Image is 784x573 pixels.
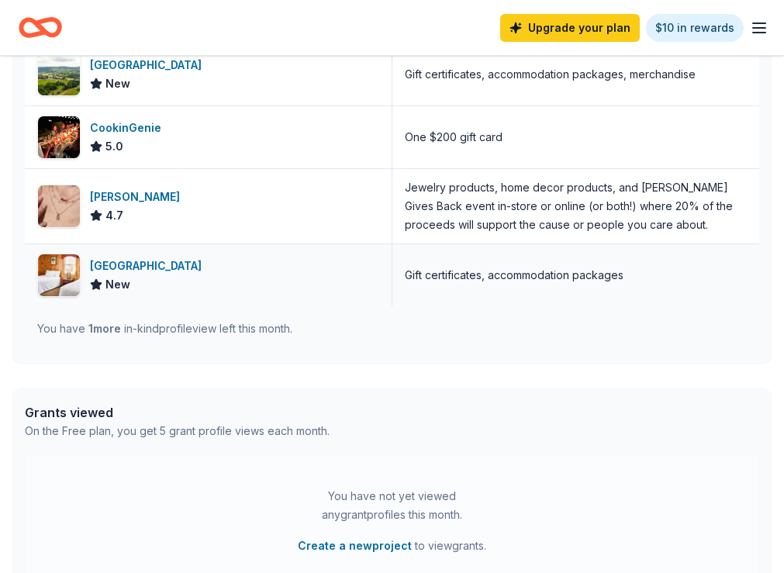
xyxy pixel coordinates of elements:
[38,185,80,227] img: Image for Kendra Scott
[405,128,503,147] div: One $200 gift card
[25,422,330,440] div: On the Free plan, you get 5 grant profile views each month.
[105,206,123,225] span: 4.7
[646,14,744,42] a: $10 in rewards
[298,537,412,555] button: Create a newproject
[90,56,208,74] div: [GEOGRAPHIC_DATA]
[105,137,123,156] span: 5.0
[37,319,292,338] div: You have in-kind profile view left this month.
[405,65,696,84] div: Gift certificates, accommodation packages, merchandise
[90,188,186,206] div: [PERSON_NAME]
[38,254,80,296] img: Image for Oglebay Park Resort
[90,119,168,137] div: CookinGenie
[25,403,330,422] div: Grants viewed
[105,74,130,93] span: New
[88,322,121,335] span: 1 more
[500,14,640,42] a: Upgrade your plan
[298,537,486,555] span: to view grants .
[19,9,62,46] a: Home
[295,487,489,524] div: You have not yet viewed any grant profiles this month.
[405,178,748,234] div: Jewelry products, home decor products, and [PERSON_NAME] Gives Back event in-store or online (or ...
[38,116,80,158] img: Image for CookinGenie
[38,54,80,95] img: Image for Greek Peak Mountain Resort
[405,266,623,285] div: Gift certificates, accommodation packages
[105,275,130,294] span: New
[90,257,208,275] div: [GEOGRAPHIC_DATA]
